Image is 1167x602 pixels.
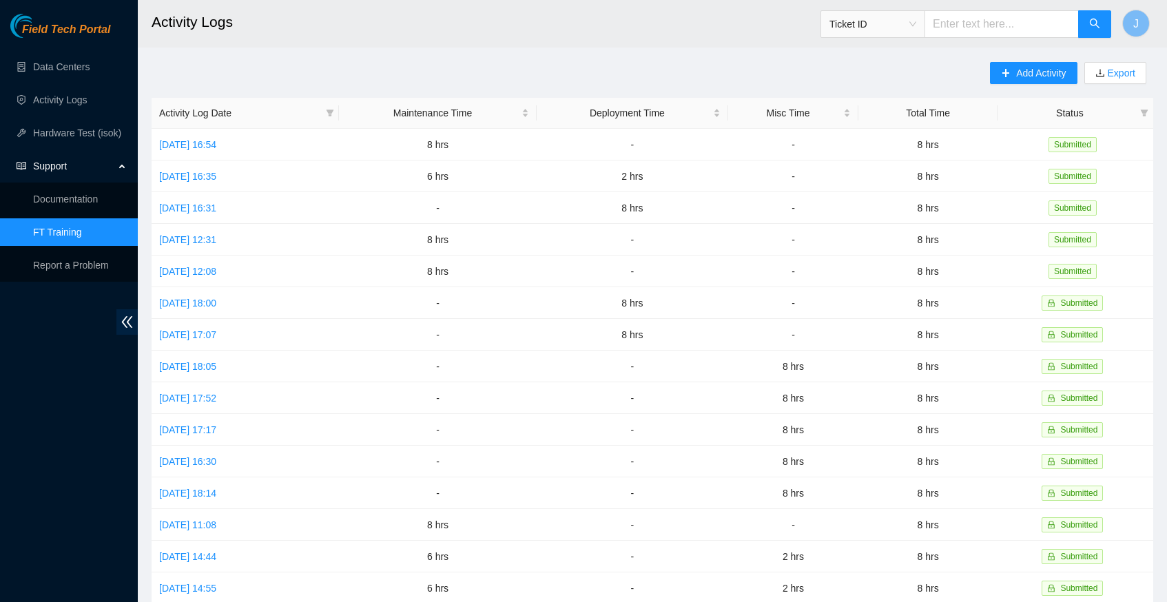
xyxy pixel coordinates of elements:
[159,361,216,372] a: [DATE] 18:05
[159,139,216,150] a: [DATE] 16:54
[1016,65,1066,81] span: Add Activity
[858,160,997,192] td: 8 hrs
[339,192,537,224] td: -
[1133,15,1139,32] span: J
[1095,68,1105,79] span: download
[1049,264,1097,279] span: Submitted
[339,414,537,446] td: -
[1047,331,1055,339] span: lock
[1078,10,1111,38] button: search
[537,382,727,414] td: -
[159,329,216,340] a: [DATE] 17:07
[339,351,537,382] td: -
[159,488,216,499] a: [DATE] 18:14
[925,10,1079,38] input: Enter text here...
[1060,393,1097,403] span: Submitted
[1140,109,1148,117] span: filter
[728,160,859,192] td: -
[1060,520,1097,530] span: Submitted
[159,424,216,435] a: [DATE] 17:17
[537,287,727,319] td: 8 hrs
[537,541,727,572] td: -
[728,192,859,224] td: -
[1122,10,1150,37] button: J
[339,129,537,160] td: 8 hrs
[858,382,997,414] td: 8 hrs
[339,509,537,541] td: 8 hrs
[326,109,334,117] span: filter
[1047,362,1055,371] span: lock
[33,61,90,72] a: Data Centers
[537,224,727,256] td: -
[339,256,537,287] td: 8 hrs
[537,319,727,351] td: 8 hrs
[339,446,537,477] td: -
[339,541,537,572] td: 6 hrs
[1001,68,1011,79] span: plus
[728,382,859,414] td: 8 hrs
[858,256,997,287] td: 8 hrs
[339,224,537,256] td: 8 hrs
[1060,488,1097,498] span: Submitted
[728,477,859,509] td: 8 hrs
[1060,298,1097,308] span: Submitted
[159,583,216,594] a: [DATE] 14:55
[858,319,997,351] td: 8 hrs
[858,509,997,541] td: 8 hrs
[537,351,727,382] td: -
[33,251,127,279] p: Report a Problem
[10,14,70,38] img: Akamai Technologies
[728,541,859,572] td: 2 hrs
[728,287,859,319] td: -
[728,256,859,287] td: -
[323,103,337,123] span: filter
[537,477,727,509] td: -
[159,456,216,467] a: [DATE] 16:30
[537,256,727,287] td: -
[339,160,537,192] td: 6 hrs
[159,266,216,277] a: [DATE] 12:08
[339,477,537,509] td: -
[990,62,1077,84] button: plusAdd Activity
[10,25,110,43] a: Akamai TechnologiesField Tech Portal
[728,351,859,382] td: 8 hrs
[22,23,110,37] span: Field Tech Portal
[33,227,82,238] a: FT Training
[728,129,859,160] td: -
[159,298,216,309] a: [DATE] 18:00
[728,509,859,541] td: -
[17,161,26,171] span: read
[858,446,997,477] td: 8 hrs
[1047,552,1055,561] span: lock
[159,393,216,404] a: [DATE] 17:52
[537,129,727,160] td: -
[728,224,859,256] td: -
[858,414,997,446] td: 8 hrs
[537,446,727,477] td: -
[339,319,537,351] td: -
[1060,425,1097,435] span: Submitted
[858,129,997,160] td: 8 hrs
[1049,232,1097,247] span: Submitted
[537,509,727,541] td: -
[1137,103,1151,123] span: filter
[858,98,997,129] th: Total Time
[1005,105,1135,121] span: Status
[728,414,859,446] td: 8 hrs
[116,309,138,335] span: double-left
[33,152,114,180] span: Support
[159,203,216,214] a: [DATE] 16:31
[159,234,216,245] a: [DATE] 12:31
[33,94,87,105] a: Activity Logs
[1089,18,1100,31] span: search
[1049,169,1097,184] span: Submitted
[537,192,727,224] td: 8 hrs
[858,541,997,572] td: 8 hrs
[159,551,216,562] a: [DATE] 14:44
[1060,362,1097,371] span: Submitted
[1060,457,1097,466] span: Submitted
[33,194,98,205] a: Documentation
[858,192,997,224] td: 8 hrs
[1060,583,1097,593] span: Submitted
[1047,426,1055,434] span: lock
